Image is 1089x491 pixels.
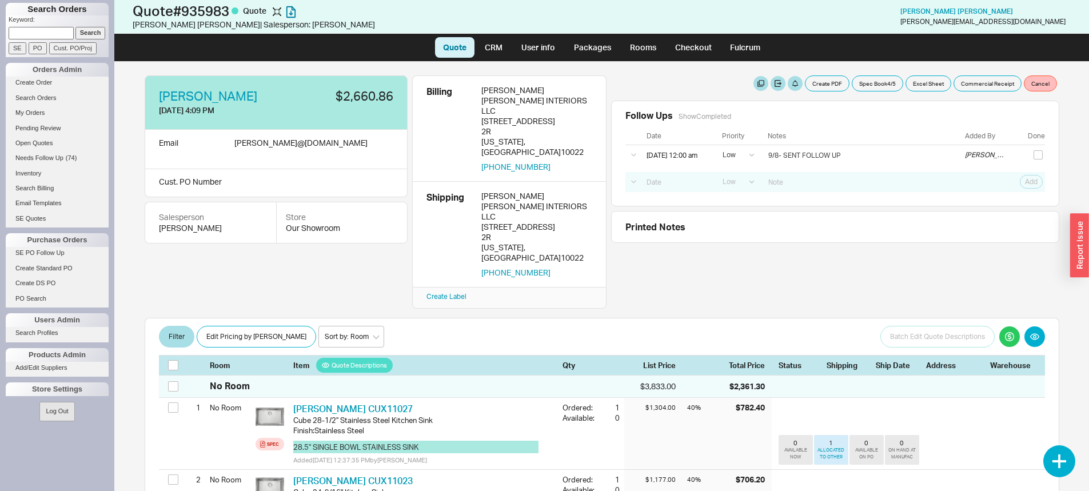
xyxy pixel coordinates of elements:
[6,348,109,362] div: Products Admin
[6,362,109,374] a: Add/Edit Suppliers
[926,360,983,370] div: Address
[622,37,665,58] a: Rooms
[965,151,1004,159] div: [PERSON_NAME]
[293,403,413,414] a: [PERSON_NAME] CUX11027
[667,37,720,58] a: Checkout
[563,402,599,413] div: Ordered:
[481,232,592,242] div: 2R
[159,222,262,234] div: [PERSON_NAME]
[687,474,733,485] div: 40 %
[990,360,1036,370] div: Warehouse
[829,439,833,447] div: 1
[15,154,63,161] span: Needs Follow Up
[481,126,592,137] div: 2R
[779,360,820,370] div: Status
[954,75,1022,91] button: Commercial Receipt
[900,7,1013,15] a: [PERSON_NAME] [PERSON_NAME]
[1028,132,1045,140] div: Done
[66,154,77,161] span: ( 74 )
[9,15,109,27] p: Keyword:
[6,107,109,119] a: My Orders
[1025,177,1038,186] span: Add
[722,37,769,58] a: Fulcrum
[647,132,714,140] div: Date
[6,167,109,179] a: Inventory
[1031,79,1050,88] span: Cancel
[566,37,620,58] a: Packages
[6,313,109,327] div: Users Admin
[640,174,713,190] input: Date
[900,18,1066,26] div: [PERSON_NAME][EMAIL_ADDRESS][DOMAIN_NAME]
[286,222,398,234] div: Our Showroom
[293,425,553,436] div: Finish : Stainless Steel
[210,398,251,417] div: No Room
[293,360,558,370] div: Item
[805,75,849,91] button: Create PDF
[206,330,306,344] span: Edit Pricing by [PERSON_NAME]
[481,95,592,116] div: [PERSON_NAME] INTERIORS LLC
[887,447,917,460] div: ON HAND AT MANUFAC
[599,474,620,485] div: 1
[859,79,896,88] span: Spec Book 4 / 5
[6,327,109,339] a: Search Profiles
[6,262,109,274] a: Create Standard PO
[722,132,760,140] div: Priority
[159,105,274,116] div: [DATE] 4:09 PM
[563,413,599,423] div: Available:
[961,79,1014,88] span: Commercial Receipt
[256,438,284,450] a: Spec
[293,456,553,465] div: Added [DATE] 12:37:35 PM by [PERSON_NAME]
[6,137,109,149] a: Open Quotes
[6,63,109,77] div: Orders Admin
[625,221,1045,233] div: Printed Notes
[6,3,109,15] h1: Search Orders
[6,92,109,104] a: Search Orders
[852,75,903,91] button: Spec Book4/5
[781,447,811,460] div: AVAILABLE NOW
[426,85,472,172] div: Billing
[256,402,284,431] img: file_mbqoq7
[293,415,553,425] div: Cube 28-1/2" Stainless Steel Kitchen Sink
[6,213,109,225] a: SE Quotes
[481,137,592,157] div: [US_STATE] , [GEOGRAPHIC_DATA] 10022
[599,402,620,413] div: 1
[563,360,620,370] div: Qty
[679,113,736,121] div: Show Completed
[827,360,869,370] div: Shipping
[243,6,268,15] span: Quote
[624,474,676,485] div: $1,177.00
[6,247,109,259] a: SE PO Follow Up
[145,169,408,197] div: Cust. PO Number
[159,90,257,102] a: [PERSON_NAME]
[6,233,109,247] div: Purchase Orders
[286,211,398,223] div: Store
[913,79,944,88] span: Excel Sheet
[608,413,620,423] div: 0
[563,474,599,485] div: Ordered:
[284,90,393,102] div: $2,660.86
[159,137,178,162] div: Email
[729,360,772,370] div: Total Price
[624,402,676,413] div: $1,304.00
[210,380,250,392] div: No Room
[481,268,551,278] button: [PHONE_NUMBER]
[316,358,393,373] button: Quote Descriptions
[768,132,963,140] div: Notes
[6,122,109,134] a: Pending Review
[876,360,919,370] div: Ship Date
[49,42,97,54] input: Cust. PO/Proj
[6,293,109,305] a: PO Search
[864,439,868,447] div: 0
[762,174,963,190] input: Note
[812,79,842,88] span: Create PDF
[186,398,201,417] div: 1
[435,37,474,58] a: Quote
[729,381,765,392] div: $2,361.30
[169,330,185,344] span: Filter
[6,152,109,164] a: Needs Follow Up(74)
[736,474,765,485] div: $706.20
[481,162,551,172] button: [PHONE_NUMBER]
[816,447,846,460] div: ALLOCATED TO OTHER
[513,37,564,58] a: User info
[481,222,592,232] div: [STREET_ADDRESS]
